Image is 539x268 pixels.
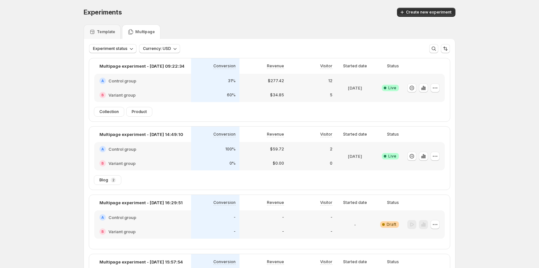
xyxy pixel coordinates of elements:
[343,259,367,264] p: Started date
[343,63,367,69] p: Started date
[229,161,236,166] p: 0%
[101,230,104,234] h2: B
[97,29,115,34] p: Template
[108,146,136,152] h2: Control group
[348,85,362,91] p: [DATE]
[213,63,236,69] p: Conversion
[320,259,332,264] p: Visitor
[132,109,147,114] span: Product
[213,259,236,264] p: Conversion
[343,132,367,137] p: Started date
[343,200,367,205] p: Started date
[135,29,155,34] p: Multipage
[101,93,104,97] h2: B
[397,8,455,17] button: Create new experiment
[89,44,137,53] button: Experiment status
[101,161,104,165] h2: B
[99,259,183,265] p: Multipage experiment - [DATE] 15:57:54
[84,8,122,16] span: Experiments
[139,44,180,53] button: Currency: USD
[282,215,284,220] p: -
[234,215,236,220] p: -
[267,132,284,137] p: Revenue
[268,78,284,83] p: $277.42
[273,161,284,166] p: $0.00
[388,85,396,91] span: Live
[99,63,185,69] p: Multipage experiment - [DATE] 09:22:34
[101,147,104,151] h2: A
[267,259,284,264] p: Revenue
[320,63,332,69] p: Visitor
[213,200,236,205] p: Conversion
[387,132,399,137] p: Status
[354,221,356,228] p: -
[330,161,332,166] p: 0
[99,131,183,138] p: Multipage experiment - [DATE] 14:49:10
[227,92,236,98] p: 60%
[387,259,399,264] p: Status
[388,154,396,159] span: Live
[387,63,399,69] p: Status
[108,92,136,98] h2: Variant group
[320,200,332,205] p: Visitor
[270,147,284,152] p: $59.72
[225,147,236,152] p: 100%
[99,199,183,206] p: Multipage experiment - [DATE] 16:29:51
[93,46,127,51] span: Experiment status
[320,132,332,137] p: Visitor
[99,109,119,114] span: Collection
[108,214,136,221] h2: Control group
[330,92,332,98] p: 5
[441,44,450,53] button: Sort the results
[282,229,284,234] p: -
[387,200,399,205] p: Status
[108,160,136,167] h2: Variant group
[213,132,236,137] p: Conversion
[331,215,332,220] p: -
[348,153,362,159] p: [DATE]
[112,178,115,182] p: 2
[328,78,332,83] p: 12
[267,200,284,205] p: Revenue
[234,229,236,234] p: -
[331,229,332,234] p: -
[101,215,104,219] h2: A
[99,177,108,183] span: Blog
[330,147,332,152] p: 2
[267,63,284,69] p: Revenue
[101,79,104,83] h2: A
[406,10,452,15] span: Create new experiment
[270,92,284,98] p: $34.85
[143,46,171,51] span: Currency: USD
[228,78,236,83] p: 31%
[108,228,136,235] h2: Variant group
[387,222,396,227] span: Draft
[108,78,136,84] h2: Control group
